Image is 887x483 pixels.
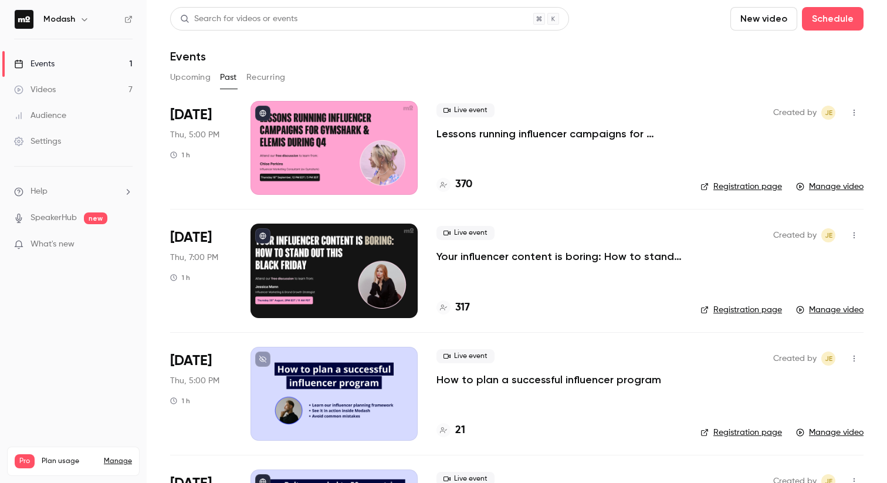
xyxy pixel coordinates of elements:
[15,454,35,468] span: Pro
[180,13,297,25] div: Search for videos or events
[821,228,835,242] span: Jack Eaton
[170,106,212,124] span: [DATE]
[220,68,237,87] button: Past
[700,304,782,316] a: Registration page
[42,457,97,466] span: Plan usage
[170,49,206,63] h1: Events
[773,352,817,366] span: Created by
[436,249,682,264] a: Your influencer content is boring: How to stand out this [DATE][DATE]
[436,423,465,438] a: 21
[170,252,218,264] span: Thu, 7:00 PM
[796,304,864,316] a: Manage video
[821,352,835,366] span: Jack Eaton
[170,375,219,387] span: Thu, 5:00 PM
[773,106,817,120] span: Created by
[170,396,190,406] div: 1 h
[14,58,55,70] div: Events
[455,423,465,438] h4: 21
[170,224,232,318] div: Aug 28 Thu, 7:00 PM (Europe/London)
[730,7,797,31] button: New video
[436,349,495,363] span: Live event
[14,136,61,147] div: Settings
[436,127,682,141] a: Lessons running influencer campaigns for Gymshark & Elemis during Q4
[170,273,190,282] div: 1 h
[170,68,211,87] button: Upcoming
[802,7,864,31] button: Schedule
[796,427,864,438] a: Manage video
[436,177,472,192] a: 370
[246,68,286,87] button: Recurring
[825,228,832,242] span: JE
[31,212,77,224] a: SpeakerHub
[119,239,133,250] iframe: Noticeable Trigger
[31,185,48,198] span: Help
[31,238,75,251] span: What's new
[773,228,817,242] span: Created by
[170,129,219,141] span: Thu, 5:00 PM
[14,110,66,121] div: Audience
[821,106,835,120] span: Jack Eaton
[104,457,132,466] a: Manage
[436,103,495,117] span: Live event
[84,212,107,224] span: new
[825,106,832,120] span: JE
[170,347,232,441] div: Jun 26 Thu, 5:00 PM (Europe/London)
[700,181,782,192] a: Registration page
[436,226,495,240] span: Live event
[43,13,75,25] h6: Modash
[15,10,33,29] img: Modash
[170,352,212,370] span: [DATE]
[436,373,661,387] a: How to plan a successful influencer program
[170,228,212,247] span: [DATE]
[14,84,56,96] div: Videos
[825,352,832,366] span: JE
[14,185,133,198] li: help-dropdown-opener
[170,101,232,195] div: Sep 18 Thu, 5:00 PM (Europe/London)
[455,300,470,316] h4: 317
[170,150,190,160] div: 1 h
[796,181,864,192] a: Manage video
[700,427,782,438] a: Registration page
[436,300,470,316] a: 317
[455,177,472,192] h4: 370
